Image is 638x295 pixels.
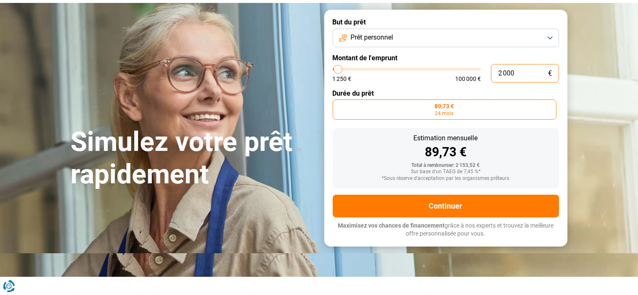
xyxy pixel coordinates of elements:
span: 100 000 € [455,76,481,82]
h1: Simulez votre prêt rapidement [71,126,314,191]
div: Sur base d'un TAEG de 7,45 %* [339,169,552,175]
span: € [548,70,552,77]
label: But du prêt [333,18,559,26]
span: 1 250 € [333,76,352,82]
p: grâce à nos experts et trouvez la meilleure offre personnalisée pour vous. [333,222,559,238]
div: Total à rembourser: 2 153,52 € [339,163,552,169]
span: 24 mois [435,111,454,116]
span: Maximisez vos chances de financement [338,222,445,229]
div: 89,73 € [339,146,552,158]
label: Montant de l'emprunt [333,54,559,62]
label: Durée du prêt [333,89,559,97]
div: *Sous réserve d'acceptation par les organismes prêteurs [339,176,552,182]
div: Estimation mensuelle [339,135,552,142]
span: Prêt personnel [350,33,393,42]
span: 89,73 € [435,103,454,109]
button: Continuer [333,195,559,217]
button: Prêt personnel [333,29,559,47]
